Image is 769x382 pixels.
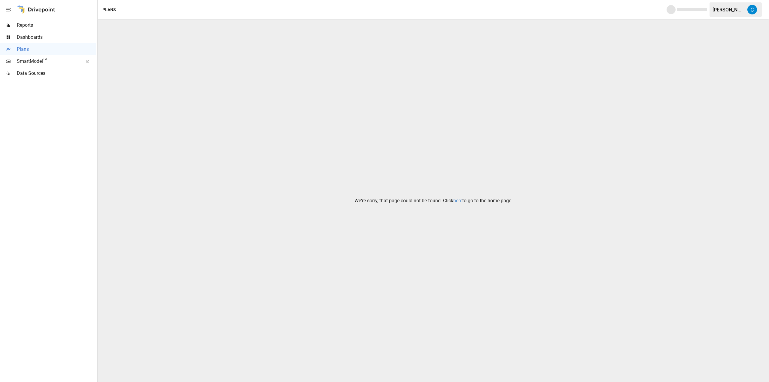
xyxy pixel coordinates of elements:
[453,198,462,203] a: here
[713,7,744,13] div: [PERSON_NAME]
[17,58,79,65] span: SmartModel
[354,197,512,204] p: We're sorry, that page could not be found. Click to go to the home page.
[747,5,757,14] img: Carson Turner
[744,1,761,18] button: Carson Turner
[17,22,96,29] span: Reports
[17,70,96,77] span: Data Sources
[17,34,96,41] span: Dashboards
[43,57,47,64] span: ™
[17,46,96,53] span: Plans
